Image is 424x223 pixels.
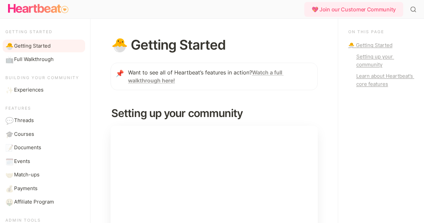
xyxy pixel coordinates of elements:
[14,56,54,63] span: Full Walkthrough
[5,56,12,62] span: 📺
[3,40,85,53] a: 🐣Getting Started
[348,72,414,88] a: Learn about Heartbeat’s core features
[14,185,38,192] span: Payments
[5,29,53,34] span: Getting started
[3,141,85,154] a: 📝Documents
[5,144,12,151] span: 📝
[3,168,85,181] a: 🤝Match-ups
[304,2,403,17] div: 💖 Join our Customer Community
[3,182,85,195] a: 💰Payments
[3,53,85,66] a: 📺Full Walkthrough
[5,198,12,205] span: 🤑
[14,198,54,206] span: Affiliate Program
[3,155,85,168] a: 🗓️Events
[111,37,318,53] h1: 🐣 Getting Started
[14,130,34,138] span: Courses
[356,72,414,88] div: Learn about Heartbeat’s core features
[5,158,12,164] span: 🗓️
[348,53,414,69] a: Setting up your community
[128,69,284,84] span: Want to see all of Heartbeat’s features in action?
[348,41,414,49] a: 🐣 Getting Started
[111,104,318,122] h2: Setting up your community
[5,86,12,93] span: ✨
[14,144,41,152] span: Documents
[14,86,44,94] span: Experiences
[304,2,406,17] a: 💖 Join our Customer Community
[5,218,41,223] span: Admin Tools
[5,106,31,111] span: Features
[116,69,124,77] span: 📌
[3,83,85,97] a: ✨Experiences
[5,75,79,80] span: Building your community
[14,171,40,179] span: Match-ups
[348,29,384,34] span: On this page
[14,117,34,124] span: Threads
[14,158,30,165] span: Events
[14,42,51,50] span: Getting Started
[3,128,85,141] a: 🎓Courses
[3,196,85,209] a: 🤑Affiliate Program
[356,53,414,69] div: Setting up your community
[3,114,85,127] a: 💬Threads
[5,130,12,137] span: 🎓
[8,2,68,15] img: Logo
[5,185,12,191] span: 💰
[5,42,12,49] span: 🐣
[5,117,12,123] span: 💬
[5,171,12,178] span: 🤝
